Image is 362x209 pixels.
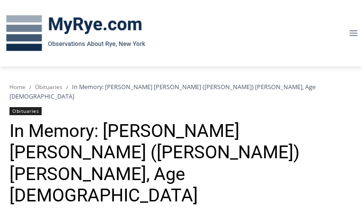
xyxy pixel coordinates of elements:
span: In Memory: [PERSON_NAME] [PERSON_NAME] ([PERSON_NAME]) [PERSON_NAME], Age [DEMOGRAPHIC_DATA] [9,82,316,100]
button: Open menu [344,26,362,40]
a: Obituaries [9,107,42,115]
h1: In Memory: [PERSON_NAME] [PERSON_NAME] ([PERSON_NAME]) [PERSON_NAME], Age [DEMOGRAPHIC_DATA] [9,120,353,207]
a: Home [9,83,26,91]
nav: Breadcrumbs [9,82,353,101]
span: / [29,84,31,91]
a: Obituaries [35,83,62,91]
span: / [66,84,68,91]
